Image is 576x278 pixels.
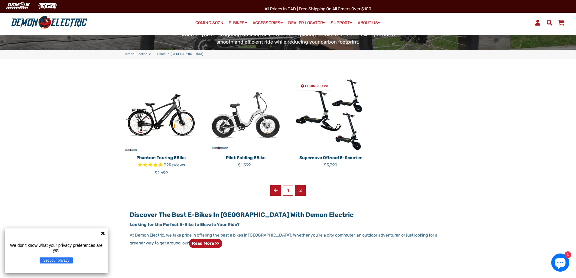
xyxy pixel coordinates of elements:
[293,77,368,152] img: Supernova Offroad E-Scooter
[3,1,32,11] img: Demon Electric
[154,52,203,57] span: E-Bikes in [GEOGRAPHIC_DATA]
[123,152,199,176] a: Phantom Touring eBike Rated 4.8 out of 5 stars 32 reviews $2,699
[286,18,328,27] a: DEALER LOCATOR
[238,162,253,168] span: $1,599+
[130,222,239,227] strong: Looking for the Perfect E-Bike to Elevate Your Ride?
[130,211,446,218] h2: Discover the Best E-Bikes in [GEOGRAPHIC_DATA] with Demon Electric
[208,155,284,161] p: Pilot Folding eBike
[130,232,446,248] p: At Demon Electric, we take pride in offering the best e bikes in [GEOGRAPHIC_DATA]. Whether you’r...
[169,162,185,168] span: Reviews
[123,155,199,161] p: Phantom Touring eBike
[265,6,371,11] span: All Prices in CAD | Free shipping on all orders over $100
[295,185,306,196] span: 2
[293,155,368,161] p: Supernova Offroad E-Scooter
[356,18,383,27] a: ABOUT US
[208,152,284,168] a: Pilot Folding eBike $1,599+
[305,84,328,88] span: COMING SOON!
[549,253,571,273] inbox-online-store-chat: Shopify online store chat
[324,162,337,168] span: $3,399
[35,1,60,11] img: TGB Canada
[192,241,219,246] strong: Read more >>
[164,162,185,168] span: 32 reviews
[250,18,285,27] a: ACCESSORIES
[293,152,368,168] a: Supernova Offroad E-Scooter $3,399
[123,162,199,169] span: Rated 4.8 out of 5 stars 32 reviews
[293,77,368,152] a: Supernova Offroad E-Scooter COMING SOON!
[123,52,147,57] a: Demon Electric
[283,185,293,196] a: 1
[7,243,105,253] p: We don't know what your privacy preferences are yet.
[329,18,355,27] a: SUPPORT
[155,170,168,175] span: $2,699
[40,257,73,263] button: Set your privacy
[9,15,89,31] img: Demon Electric logo
[193,19,226,27] a: COMING SOON
[226,18,249,27] a: E-BIKES
[123,77,199,152] img: Phantom Touring eBike - Demon Electric
[208,77,284,152] img: Pilot Folding eBike - Demon Electric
